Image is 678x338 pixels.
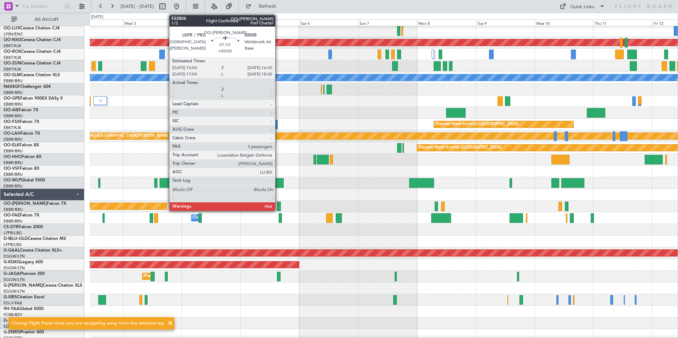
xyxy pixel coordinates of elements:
[535,19,594,26] div: Wed 10
[4,85,20,89] span: N604GF
[242,1,285,12] button: Refresh
[4,96,62,101] a: OO-GPEFalcon 900EX EASy II
[4,73,21,77] span: OO-SLM
[123,19,182,26] div: Wed 3
[4,265,25,271] a: EGGW/LTN
[4,102,23,107] a: EBBR/BRU
[4,61,61,66] a: OO-ZUNCessna Citation CJ4
[4,289,25,294] a: EGGW/LTN
[4,248,62,253] a: G-GAALCessna Citation XLS+
[193,201,241,212] div: Owner Melsbroek Air Base
[4,143,39,147] a: OO-ELKFalcon 8X
[8,14,77,25] button: All Aircraft
[4,67,21,72] a: EBKT/KJK
[570,4,594,11] div: Quick Links
[4,137,23,142] a: EBBR/BRU
[4,160,23,165] a: EBBR/BRU
[4,295,44,299] a: G-SIRSCitation Excel
[4,26,60,30] a: OO-LUXCessna Citation CJ4
[4,85,51,89] a: N604GFChallenger 604
[4,113,23,119] a: EBBR/BRU
[4,213,20,218] span: OO-FAE
[4,295,17,299] span: G-SIRS
[4,38,21,42] span: OO-NSG
[4,225,19,229] span: CS-DTR
[4,248,20,253] span: G-GAAL
[4,167,20,171] span: OO-VSF
[4,61,21,66] span: OO-ZUN
[4,272,20,276] span: G-JAGA
[4,225,43,229] a: CS-DTRFalcon 2000
[4,237,66,241] a: D-IBLU-OLDCessna Citation M2
[4,272,45,276] a: G-JAGAPhenom 300
[556,1,608,12] button: Quick Links
[4,55,21,60] a: EBKT/KJK
[4,202,66,206] a: OO-[PERSON_NAME]Falcon 7X
[253,4,283,9] span: Refresh
[22,1,62,12] input: Trip Number
[18,17,75,22] span: All Aircraft
[593,19,652,26] div: Thu 11
[4,260,43,264] a: G-KGKGLegacy 600
[4,242,22,247] a: LFPB/LBG
[4,213,39,218] a: OO-FAEFalcon 7X
[4,230,22,236] a: LFPB/LBG
[4,120,20,124] span: OO-FSX
[4,32,23,37] a: LFSN/ENC
[121,3,154,10] span: [DATE] - [DATE]
[476,19,535,26] div: Tue 9
[4,254,25,259] a: EGGW/LTN
[4,108,38,112] a: OO-AIEFalcon 7X
[4,78,23,84] a: EBBR/BRU
[4,202,47,206] span: OO-[PERSON_NAME]
[4,50,61,54] a: OO-ROKCessna Citation CJ4
[4,178,45,182] a: OO-WLPGlobal 5500
[4,300,22,306] a: EGLF/FAB
[358,19,417,26] div: Sun 7
[4,207,23,212] a: EBBR/BRU
[4,131,21,136] span: OO-LAH
[4,184,23,189] a: EBBR/BRU
[4,155,41,159] a: OO-HHOFalcon 8X
[4,50,21,54] span: OO-ROK
[4,96,20,101] span: OO-GPE
[240,19,299,26] div: Fri 5
[4,125,21,130] a: EBKT/KJK
[4,90,23,95] a: EBBR/BRU
[4,283,43,288] span: G-[PERSON_NAME]
[436,119,518,130] div: Planned Maint Kortrijk-[GEOGRAPHIC_DATA]
[4,43,21,49] a: EBKT/KJK
[4,120,39,124] a: OO-FSXFalcon 7X
[4,237,28,241] span: D-IBLU-OLD
[4,167,39,171] a: OO-VSFFalcon 8X
[99,99,103,102] img: arrow-gray.svg
[11,320,164,327] div: Closing Flight Panel since you are navigating away from the selected leg
[144,271,256,282] div: Planned Maint [GEOGRAPHIC_DATA] ([GEOGRAPHIC_DATA])
[37,131,246,141] div: Planned Maint [PERSON_NAME]-[GEOGRAPHIC_DATA][PERSON_NAME] ([GEOGRAPHIC_DATA][PERSON_NAME])
[4,108,19,112] span: OO-AIE
[182,19,240,26] div: Thu 4
[4,307,44,311] a: 9H-YAAGlobal 5000
[4,131,40,136] a: OO-LAHFalcon 7X
[4,307,20,311] span: 9H-YAA
[193,213,241,223] div: Owner Melsbroek Air Base
[417,19,476,26] div: Mon 8
[4,155,22,159] span: OO-HHO
[4,148,23,154] a: EBBR/BRU
[4,283,82,288] a: G-[PERSON_NAME]Cessna Citation XLS
[4,26,20,30] span: OO-LUX
[4,219,23,224] a: EBBR/BRU
[4,73,60,77] a: OO-SLMCessna Citation XLS
[4,260,20,264] span: G-KGKG
[4,38,61,42] a: OO-NSGCessna Citation CJ4
[4,178,21,182] span: OO-WLP
[4,172,23,177] a: EBBR/BRU
[203,119,286,130] div: Planned Maint Kortrijk-[GEOGRAPHIC_DATA]
[64,19,123,26] div: Tue 2
[4,277,25,282] a: EGGW/LTN
[91,14,103,20] div: [DATE]
[4,143,20,147] span: OO-ELK
[299,19,358,26] div: Sat 6
[419,142,501,153] div: Planned Maint Kortrijk-[GEOGRAPHIC_DATA]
